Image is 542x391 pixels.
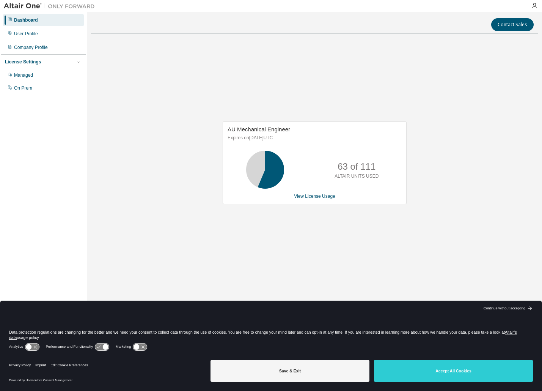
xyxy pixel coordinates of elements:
p: 63 of 111 [338,160,375,173]
div: Dashboard [14,17,38,23]
p: Expires on [DATE] UTC [228,135,400,141]
a: View License Usage [294,194,335,199]
span: AU Mechanical Engineer [228,126,290,132]
div: Company Profile [14,44,48,50]
img: Altair One [4,2,99,10]
p: ALTAIR UNITS USED [335,173,379,180]
div: License Settings [5,59,41,65]
div: On Prem [14,85,32,91]
div: Managed [14,72,33,78]
button: Contact Sales [491,18,534,31]
div: User Profile [14,31,38,37]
